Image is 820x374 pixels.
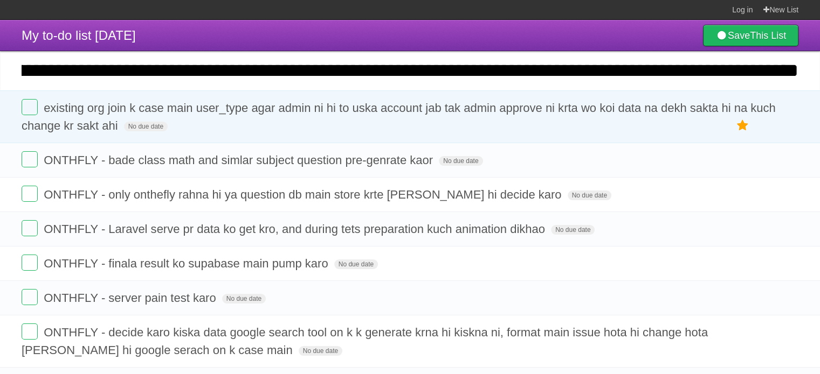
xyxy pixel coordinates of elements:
[22,28,136,43] span: My to-do list [DATE]
[22,289,38,305] label: Done
[703,25,798,46] a: SaveThis List
[568,190,611,200] span: No due date
[299,346,342,356] span: No due date
[222,294,266,304] span: No due date
[22,151,38,167] label: Done
[22,326,708,357] span: ONTHFLY - decide karo kiska data google search tool on k k generate krna hi kiskna ni, format mai...
[44,257,330,270] span: ONTHFLY - finala result ko supabase main pump karo
[439,156,483,166] span: No due date
[44,222,548,236] span: ONTHFLY - Laravel serve pr data ko get kro, and during tets preparation kuch animation dikhao
[22,255,38,271] label: Done
[44,153,436,167] span: ONTHFLY - bade class math and simlar subject question pre-genrate kaor
[44,188,564,201] span: ONTHFLY - only onthefly rahna hi ya question db main store krte [PERSON_NAME] hi decide karo
[44,291,219,305] span: ONTHFLY - server pain test karo
[334,259,378,269] span: No due date
[733,117,753,135] label: Star task
[551,225,595,235] span: No due date
[22,323,38,340] label: Done
[750,30,786,41] b: This List
[22,220,38,236] label: Done
[124,122,168,131] span: No due date
[22,99,38,115] label: Done
[22,101,776,132] span: existing org join k case main user_type agar admin ni hi to uska account jab tak admin approve ni...
[22,186,38,202] label: Done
